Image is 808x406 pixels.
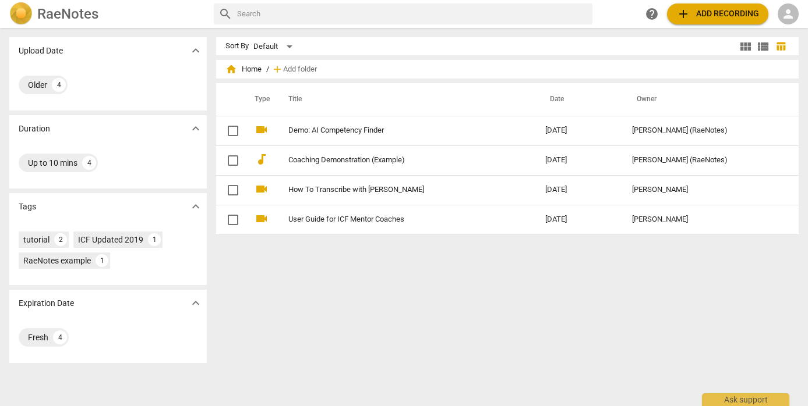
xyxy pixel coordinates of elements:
p: Duration [19,123,50,135]
a: User Guide for ICF Mentor Coaches [288,215,503,224]
button: Tile view [737,38,754,55]
th: Type [245,83,274,116]
div: 1 [148,233,161,246]
p: Expiration Date [19,297,74,309]
td: [DATE] [536,175,623,205]
span: expand_more [189,44,203,58]
p: Tags [19,201,36,213]
img: Logo [9,2,33,26]
div: [PERSON_NAME] [632,186,777,194]
div: [PERSON_NAME] (RaeNotes) [632,156,777,165]
button: Table view [772,38,789,55]
button: Show more [187,42,204,59]
div: ICF Updated 2019 [78,234,143,245]
span: videocam [255,123,269,137]
span: audiotrack [255,152,269,166]
span: expand_more [189,296,203,310]
span: Add recording [676,7,759,21]
div: Default [253,37,297,56]
button: Show more [187,120,204,137]
th: Title [274,83,536,116]
button: List view [754,38,772,55]
h2: RaeNotes [37,6,98,22]
div: tutorial [23,234,50,245]
a: How To Transcribe with [PERSON_NAME] [288,186,503,194]
a: Demo: AI Competency Finder [288,126,503,135]
button: Show more [187,198,204,215]
span: home [225,63,237,75]
div: 4 [53,330,67,344]
p: Upload Date [19,45,63,57]
th: Date [536,83,623,116]
span: expand_more [189,200,203,213]
div: 4 [82,156,96,170]
span: add [271,63,283,75]
span: person [781,7,795,21]
span: Add folder [283,65,317,74]
div: 4 [52,78,66,92]
div: Fresh [28,332,48,343]
td: [DATE] [536,205,623,234]
td: [DATE] [536,145,623,175]
div: Older [28,79,47,91]
span: expand_more [189,122,203,136]
div: [PERSON_NAME] [632,215,777,224]
span: add [676,7,690,21]
span: view_module [739,40,753,54]
div: RaeNotes example [23,255,91,266]
a: Coaching Demonstration (Example) [288,156,503,165]
span: search [218,7,232,21]
span: table_chart [775,41,786,52]
span: / [266,65,269,74]
span: Home [225,63,262,75]
a: LogoRaeNotes [9,2,204,26]
td: [DATE] [536,116,623,145]
button: Upload [667,3,768,24]
div: Sort By [225,42,249,51]
a: Help [641,3,662,24]
span: videocam [255,182,269,196]
button: Show more [187,294,204,312]
th: Owner [623,83,786,116]
div: Up to 10 mins [28,157,77,169]
input: Search [237,5,588,23]
div: 1 [96,254,108,267]
span: view_list [756,40,770,54]
div: Ask support [702,393,789,406]
span: help [645,7,659,21]
div: 2 [54,233,67,246]
span: videocam [255,212,269,226]
div: [PERSON_NAME] (RaeNotes) [632,126,777,135]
